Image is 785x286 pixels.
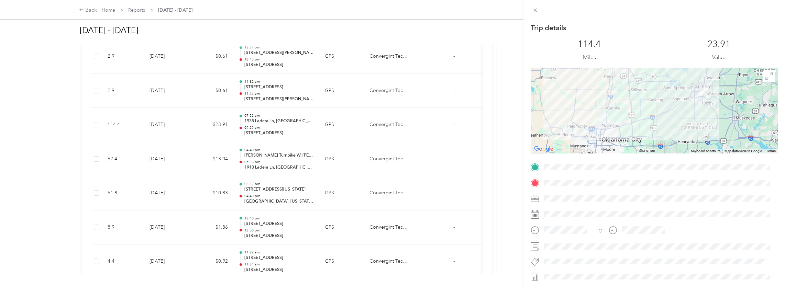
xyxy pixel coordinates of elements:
a: Terms (opens in new tab) [766,149,776,153]
p: 23.91 [707,39,730,50]
span: Map data ©2025 Google [725,149,762,153]
div: TO [596,227,602,234]
button: Keyboard shortcuts [691,149,720,153]
img: Google [532,145,555,153]
p: 114.4 [578,39,601,50]
p: Miles [583,53,596,62]
iframe: Everlance-gr Chat Button Frame [747,248,785,286]
p: Trip details [531,23,566,33]
p: Value [712,53,726,62]
a: Open this area in Google Maps (opens a new window) [532,145,555,153]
